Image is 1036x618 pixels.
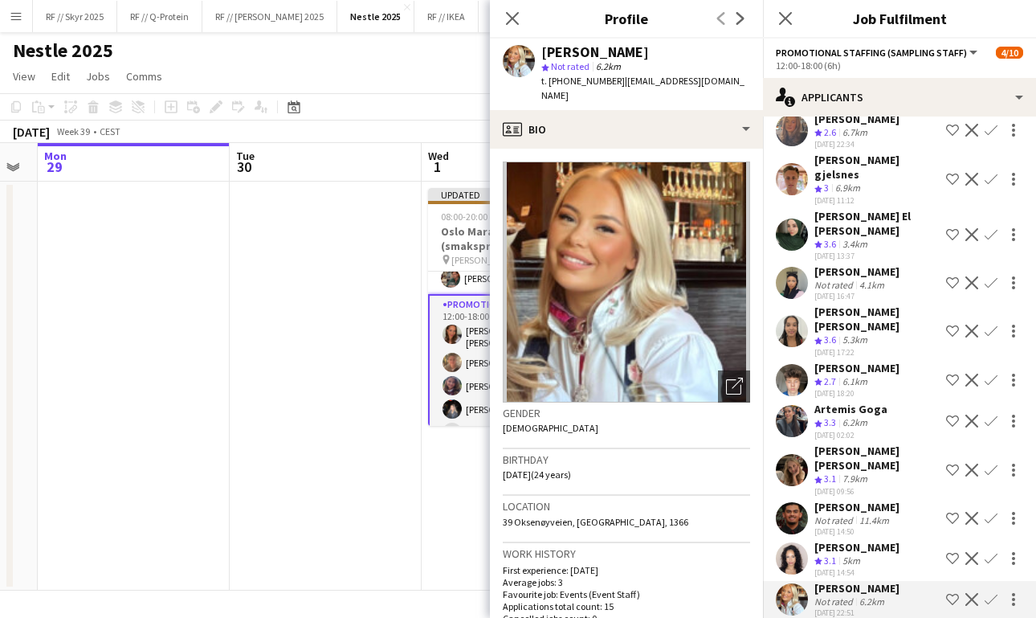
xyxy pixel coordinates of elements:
span: 3 [824,182,829,194]
app-card-role: Promotional Staffing (Sampling Staff)19A4/512:00-18:00 (6h)[PERSON_NAME] [PERSON_NAME][PERSON_NAM... [428,294,608,450]
div: 4.1km [856,279,887,291]
h3: Oslo Marathon / / Kit Kat (smaksprøver) [428,224,608,253]
div: 3.4km [839,238,871,252]
span: Jobs [86,69,110,84]
button: RF // [PERSON_NAME] 2025 [202,1,337,32]
div: 5km [839,555,863,568]
div: CEST [100,125,120,137]
div: 6.7km [839,126,871,140]
span: t. [PHONE_NUMBER] [541,75,625,87]
a: Comms [120,66,169,87]
h3: Work history [503,546,750,561]
div: [DATE] 22:51 [814,608,899,618]
h1: Nestle 2025 [13,39,113,63]
div: Not rated [814,595,856,608]
div: [DATE] 02:02 [814,430,887,440]
button: RF // IKEA [414,1,479,32]
p: Average jobs: 3 [503,576,750,588]
span: 1 [426,158,449,176]
h3: Gender [503,406,750,420]
div: 6.2km [839,416,871,430]
span: Edit [51,69,70,84]
a: Jobs [80,66,116,87]
div: 6.9km [832,182,863,195]
span: Tue [236,149,255,163]
a: Edit [45,66,76,87]
h3: Profile [490,8,763,29]
div: Bio [490,110,763,149]
div: [PERSON_NAME] [PERSON_NAME] [814,444,940,473]
div: Artemis Goga [814,402,887,416]
div: Applicants [763,78,1036,117]
div: [PERSON_NAME] El [PERSON_NAME] [814,209,940,238]
button: Promotional Staffing (Sampling Staff) [776,47,980,59]
div: [PERSON_NAME] [PERSON_NAME] [814,305,940,334]
div: Open photos pop-in [718,370,750,403]
div: [DATE] 22:34 [814,139,899,149]
span: Promotional Staffing (Sampling Staff) [776,47,967,59]
p: Favourite job: Events (Event Staff) [503,588,750,600]
span: 29 [42,158,67,176]
span: 3.3 [824,416,836,428]
div: [DATE] 09:56 [814,486,940,497]
button: RF // Q-Protein [117,1,202,32]
span: [DEMOGRAPHIC_DATA] [503,422,598,434]
h3: Job Fulfilment [763,8,1036,29]
span: Wed [428,149,449,163]
div: 5.3km [839,334,871,347]
div: [PERSON_NAME] [814,500,899,514]
div: [DATE] 18:20 [814,388,899,399]
span: [PERSON_NAME] Brygge (rett over [PERSON_NAME]) [451,254,568,266]
app-job-card: Updated08:00-20:00 (12h)6/10Oslo Marathon / / Kit Kat (smaksprøver) [PERSON_NAME] Brygge (rett ov... [428,188,608,426]
span: View [13,69,35,84]
span: 6.2km [593,60,624,72]
span: 2.7 [824,375,836,387]
span: 3.1 [824,555,836,567]
div: [PERSON_NAME] [814,581,899,595]
div: [PERSON_NAME] [814,361,899,375]
span: Mon [44,149,67,163]
div: [DATE] [13,124,50,140]
div: Updated [428,188,608,201]
p: Applications total count: 15 [503,600,750,612]
a: View [6,66,42,87]
button: Q-Kefir [479,1,534,32]
span: 08:00-20:00 (12h) [441,211,511,223]
button: RF // Skyr 2025 [33,1,117,32]
div: [DATE] 16:47 [814,291,899,301]
div: 7.9km [839,473,871,486]
div: [DATE] 11:12 [814,195,940,206]
span: 30 [234,158,255,176]
img: Crew avatar or photo [503,162,750,403]
span: 2.6 [824,126,836,138]
span: Comms [126,69,162,84]
span: Week 39 [53,125,93,137]
div: 6.1km [839,375,871,389]
div: 6.2km [856,595,887,608]
button: Nestle 2025 [337,1,414,32]
p: First experience: [DATE] [503,564,750,576]
div: [PERSON_NAME] [814,264,899,279]
div: [PERSON_NAME] gjelsnes [814,153,940,182]
span: Not rated [551,60,589,72]
span: [DATE] (24 years) [503,469,571,481]
div: Not rated [814,279,856,291]
h3: Location [503,499,750,514]
div: Not rated [814,514,856,526]
div: 11.4km [856,514,892,526]
div: [PERSON_NAME] [541,45,649,59]
h3: Birthday [503,452,750,467]
span: 39 Oksenøyveien, [GEOGRAPHIC_DATA], 1366 [503,516,688,528]
div: [PERSON_NAME] [814,540,899,555]
div: [DATE] 14:50 [814,526,899,537]
span: 3.6 [824,334,836,346]
div: [PERSON_NAME] [814,112,899,126]
span: | [EMAIL_ADDRESS][DOMAIN_NAME] [541,75,744,101]
span: 3.6 [824,238,836,250]
span: 4/10 [996,47,1023,59]
div: [DATE] 13:37 [814,251,940,261]
span: 3.1 [824,473,836,485]
div: [DATE] 17:22 [814,347,940,358]
div: 12:00-18:00 (6h) [776,59,1023,72]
